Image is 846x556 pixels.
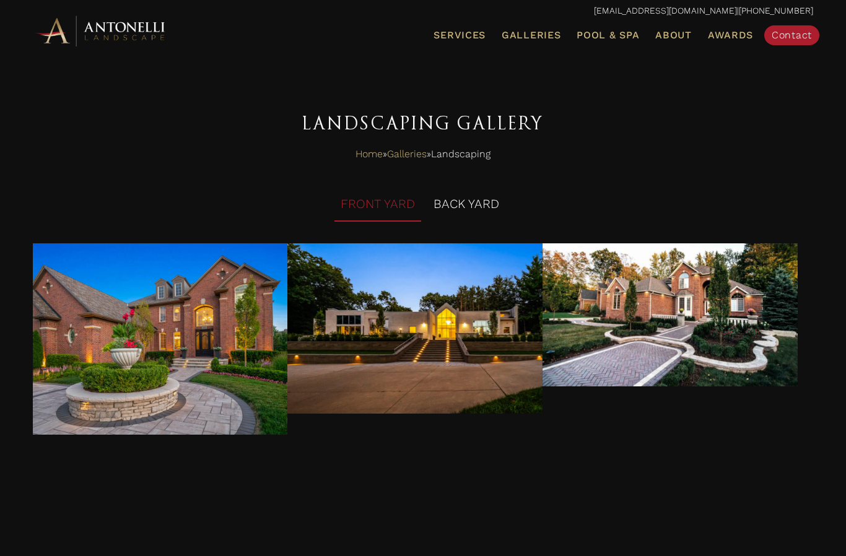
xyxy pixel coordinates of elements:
[429,27,491,43] a: Services
[577,29,639,41] span: Pool & Spa
[434,30,486,40] span: Services
[33,3,813,19] p: |
[650,27,697,43] a: About
[772,29,812,41] span: Contact
[708,29,753,41] span: Awards
[334,188,421,222] li: FRONT YARD
[33,14,169,48] img: Antonelli Horizontal Logo
[497,27,565,43] a: Galleries
[739,6,813,15] a: [PHONE_NUMBER]
[33,109,813,139] h2: Landscaping Gallery
[572,27,644,43] a: Pool & Spa
[33,145,813,163] nav: Breadcrumbs
[594,6,737,15] a: [EMAIL_ADDRESS][DOMAIN_NAME]
[355,145,491,163] span: » »
[387,145,427,163] a: Galleries
[655,30,692,40] span: About
[764,25,819,45] a: Contact
[703,27,758,43] a: Awards
[427,188,505,222] li: BACK YARD
[431,145,491,163] span: Landscaping
[355,145,383,163] a: Home
[502,29,560,41] span: Galleries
